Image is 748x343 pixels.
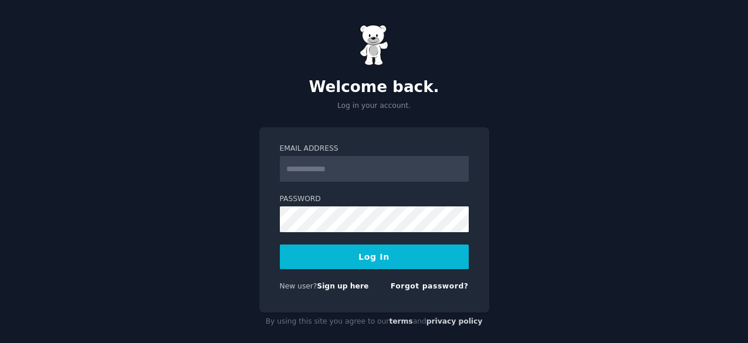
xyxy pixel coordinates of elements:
[280,282,317,290] span: New user?
[280,194,469,205] label: Password
[360,25,389,66] img: Gummy Bear
[280,244,469,269] button: Log In
[259,313,489,331] div: By using this site you agree to our and
[389,317,412,325] a: terms
[280,144,469,154] label: Email Address
[391,282,469,290] a: Forgot password?
[427,317,483,325] a: privacy policy
[259,101,489,111] p: Log in your account.
[317,282,368,290] a: Sign up here
[259,78,489,97] h2: Welcome back.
